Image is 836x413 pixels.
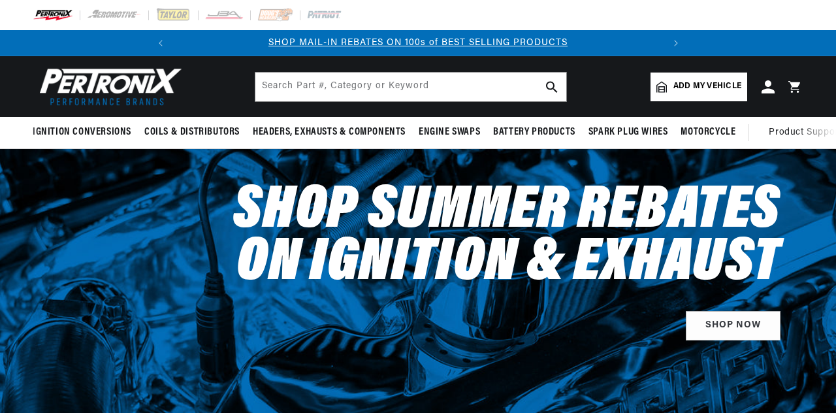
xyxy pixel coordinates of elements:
div: Announcement [174,36,663,50]
summary: Ignition Conversions [33,117,138,148]
span: Spark Plug Wires [588,125,668,139]
span: Headers, Exhausts & Components [253,125,406,139]
a: Add my vehicle [651,73,747,101]
span: Battery Products [493,125,575,139]
span: Ignition Conversions [33,125,131,139]
summary: Spark Plug Wires [582,117,675,148]
a: SHOP MAIL-IN REBATES ON 100s of BEST SELLING PRODUCTS [268,38,568,48]
input: Search Part #, Category or Keyword [255,73,566,101]
summary: Headers, Exhausts & Components [246,117,412,148]
button: search button [538,73,566,101]
summary: Motorcycle [674,117,742,148]
img: Pertronix [33,64,183,109]
button: Translation missing: en.sections.announcements.next_announcement [663,30,689,56]
span: Coils & Distributors [144,125,240,139]
span: Engine Swaps [419,125,480,139]
span: Motorcycle [681,125,735,139]
summary: Battery Products [487,117,582,148]
h2: Shop Summer Rebates on Ignition & Exhaust [222,186,780,290]
button: Translation missing: en.sections.announcements.previous_announcement [148,30,174,56]
summary: Coils & Distributors [138,117,246,148]
a: Shop Now [686,311,780,340]
summary: Engine Swaps [412,117,487,148]
div: 1 of 2 [174,36,663,50]
span: Add my vehicle [673,80,741,93]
